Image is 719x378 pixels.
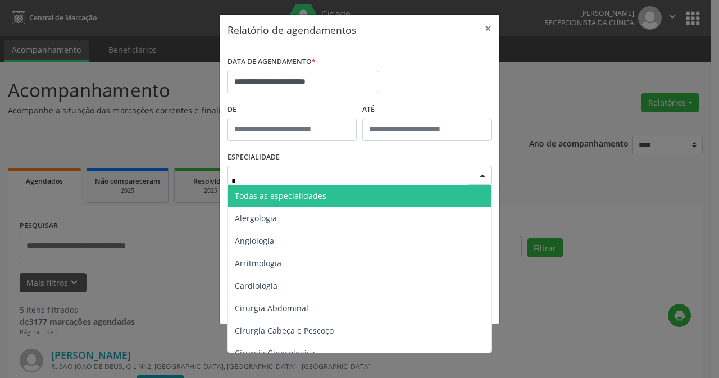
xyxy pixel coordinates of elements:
label: DATA DE AGENDAMENTO [227,53,316,71]
button: Close [477,15,499,42]
label: ESPECIALIDADE [227,149,280,166]
span: Todas as especialidades [235,190,326,201]
span: Cardiologia [235,280,277,291]
label: ATÉ [362,101,492,119]
label: De [227,101,357,119]
span: Arritmologia [235,258,281,268]
span: Cirurgia Abdominal [235,303,308,313]
span: Alergologia [235,213,277,224]
h5: Relatório de agendamentos [227,22,356,37]
span: Cirurgia Cabeça e Pescoço [235,325,334,336]
span: Cirurgia Ginecologica [235,348,315,358]
span: Angiologia [235,235,274,246]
